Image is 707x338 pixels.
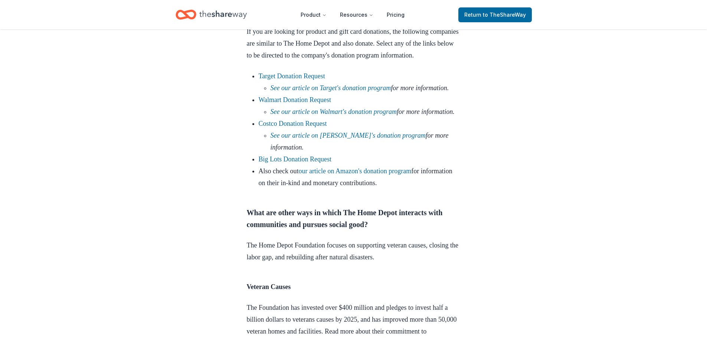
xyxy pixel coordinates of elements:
a: See our article on [PERSON_NAME]'s donation program [271,132,426,139]
h3: What are other ways in which The Home Depot interacts with communities and pursues social good? [247,207,461,230]
button: Resources [334,7,379,22]
nav: Main [295,6,410,23]
a: See our article on Target's donation program [271,84,391,92]
a: Home [176,6,247,23]
a: Target Donation Request [259,72,325,80]
em: for more information. [271,132,449,151]
a: Walmart Donation Request [259,96,331,104]
a: Returnto TheShareWay [458,7,532,22]
span: to TheShareWay [483,12,526,18]
p: The Home Depot Foundation focuses on supporting veteran causes, closing the labor gap, and rebuil... [247,239,461,263]
button: Product [295,7,333,22]
a: our article on Amazon's donation program [298,167,411,175]
em: for more information. [271,84,449,92]
h4: Veteran Causes [247,281,461,293]
a: Costco Donation Request [259,120,327,127]
a: Pricing [381,7,410,22]
span: Return [464,10,526,19]
em: for more information. [271,108,455,115]
p: If you are looking for product and gift card donations, the following companies are similar to Th... [247,26,461,61]
li: Also check out for information on their in-kind and monetary contributions. [259,165,461,189]
a: Big Lots Donation Request [259,155,332,163]
a: See our article on Walmart's donation program [271,108,397,115]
